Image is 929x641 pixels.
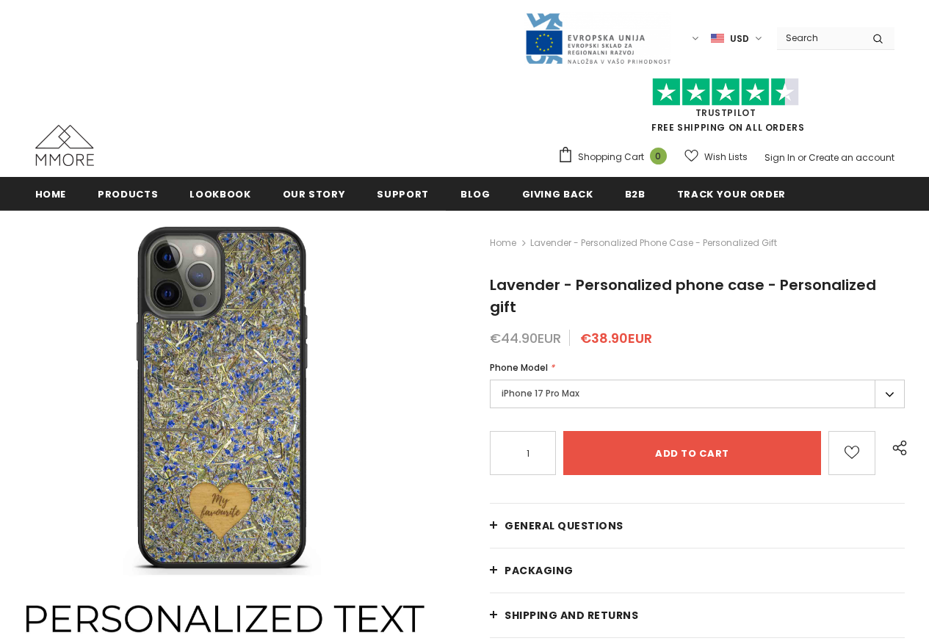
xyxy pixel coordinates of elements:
[557,84,894,134] span: FREE SHIPPING ON ALL ORDERS
[283,177,346,210] a: Our Story
[490,593,905,637] a: Shipping and returns
[490,361,548,374] span: Phone Model
[490,380,905,408] label: iPhone 17 Pro Max
[189,187,250,201] span: Lookbook
[490,504,905,548] a: General Questions
[625,187,646,201] span: B2B
[505,518,623,533] span: General Questions
[98,177,158,210] a: Products
[522,187,593,201] span: Giving back
[650,148,667,164] span: 0
[505,608,638,623] span: Shipping and returns
[505,563,574,578] span: PACKAGING
[557,146,674,168] a: Shopping Cart 0
[809,151,894,164] a: Create an account
[677,177,786,210] a: Track your order
[377,177,429,210] a: support
[524,12,671,65] img: Javni Razpis
[764,151,795,164] a: Sign In
[460,187,491,201] span: Blog
[563,431,821,475] input: Add to cart
[730,32,749,46] span: USD
[377,187,429,201] span: support
[35,177,67,210] a: Home
[695,106,756,119] a: Trustpilot
[35,187,67,201] span: Home
[490,548,905,593] a: PACKAGING
[677,187,786,201] span: Track your order
[625,177,646,210] a: B2B
[524,32,671,44] a: Javni Razpis
[35,125,94,166] img: MMORE Cases
[652,78,799,106] img: Trust Pilot Stars
[522,177,593,210] a: Giving back
[798,151,806,164] span: or
[704,150,748,164] span: Wish Lists
[490,329,561,347] span: €44.90EUR
[711,32,724,45] img: USD
[98,187,158,201] span: Products
[283,187,346,201] span: Our Story
[490,234,516,252] a: Home
[580,329,652,347] span: €38.90EUR
[189,177,250,210] a: Lookbook
[578,150,644,164] span: Shopping Cart
[777,27,861,48] input: Search Site
[490,275,876,317] span: Lavender - Personalized phone case - Personalized gift
[684,144,748,170] a: Wish Lists
[530,234,777,252] span: Lavender - Personalized phone case - Personalized gift
[460,177,491,210] a: Blog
